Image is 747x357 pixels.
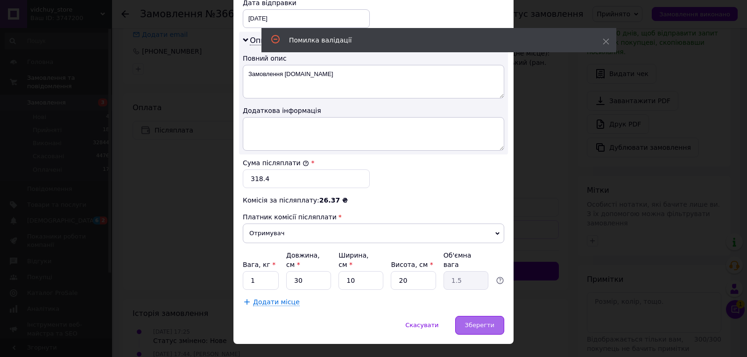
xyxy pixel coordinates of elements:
[391,261,433,268] label: Висота, см
[444,251,488,269] div: Об'ємна вага
[289,35,579,45] div: Помилка валідації
[243,224,504,243] span: Отримувач
[319,196,348,204] span: 26.37 ₴
[338,252,368,268] label: Ширина, см
[253,298,300,306] span: Додати місце
[250,36,372,45] span: Опис та додаткова інформація
[286,252,320,268] label: Довжина, см
[405,322,438,329] span: Скасувати
[243,159,309,167] label: Сума післяплати
[243,213,337,221] span: Платник комісії післяплати
[243,196,504,205] div: Комісія за післяплату:
[243,261,275,268] label: Вага, кг
[243,54,504,63] div: Повний опис
[243,106,504,115] div: Додаткова інформація
[243,65,504,98] textarea: Замовлення [DOMAIN_NAME]
[465,322,494,329] span: Зберегти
